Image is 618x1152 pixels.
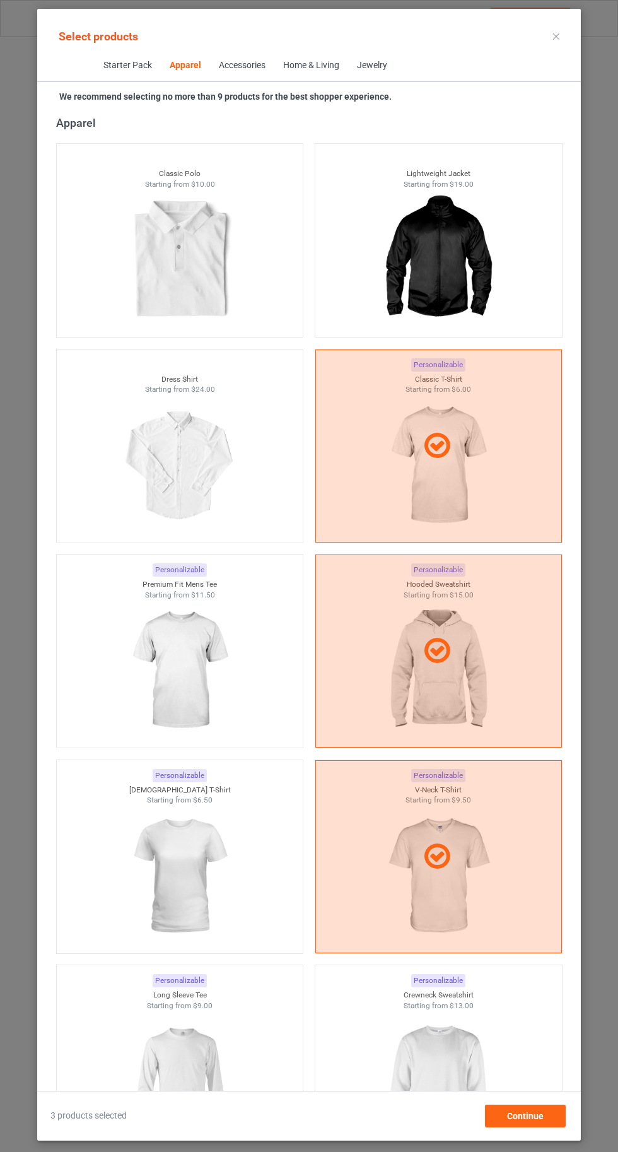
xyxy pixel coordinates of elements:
[56,115,568,130] div: Apparel
[315,1001,562,1011] div: Starting from
[190,180,214,189] span: $10.00
[59,30,138,43] span: Select products
[411,974,465,987] div: Personalizable
[356,59,387,72] div: Jewelry
[57,384,303,395] div: Starting from
[123,395,236,536] img: regular.jpg
[382,189,494,331] img: regular.jpg
[169,59,201,72] div: Apparel
[315,168,562,179] div: Lightweight Jacket
[123,806,236,947] img: regular.jpg
[123,600,236,741] img: regular.jpg
[57,590,303,601] div: Starting from
[57,795,303,806] div: Starting from
[57,1001,303,1011] div: Starting from
[123,1011,236,1152] img: regular.jpg
[507,1111,544,1121] span: Continue
[382,1011,494,1152] img: regular.jpg
[57,168,303,179] div: Classic Polo
[57,179,303,190] div: Starting from
[193,1001,213,1010] span: $9.00
[57,579,303,590] div: Premium Fit Mens Tee
[315,990,562,1001] div: Crewneck Sweatshirt
[485,1105,566,1127] div: Continue
[450,180,474,189] span: $19.00
[50,1110,127,1122] span: 3 products selected
[450,1001,474,1010] span: $13.00
[190,591,214,599] span: $11.50
[283,59,339,72] div: Home & Living
[57,990,303,1001] div: Long Sleeve Tee
[193,796,213,804] span: $6.50
[153,769,207,782] div: Personalizable
[315,179,562,190] div: Starting from
[153,974,207,987] div: Personalizable
[94,50,160,81] span: Starter Pack
[153,563,207,577] div: Personalizable
[59,91,392,102] strong: We recommend selecting no more than 9 products for the best shopper experience.
[218,59,265,72] div: Accessories
[190,385,214,394] span: $24.00
[57,374,303,385] div: Dress Shirt
[57,785,303,796] div: [DEMOGRAPHIC_DATA] T-Shirt
[123,189,236,331] img: regular.jpg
